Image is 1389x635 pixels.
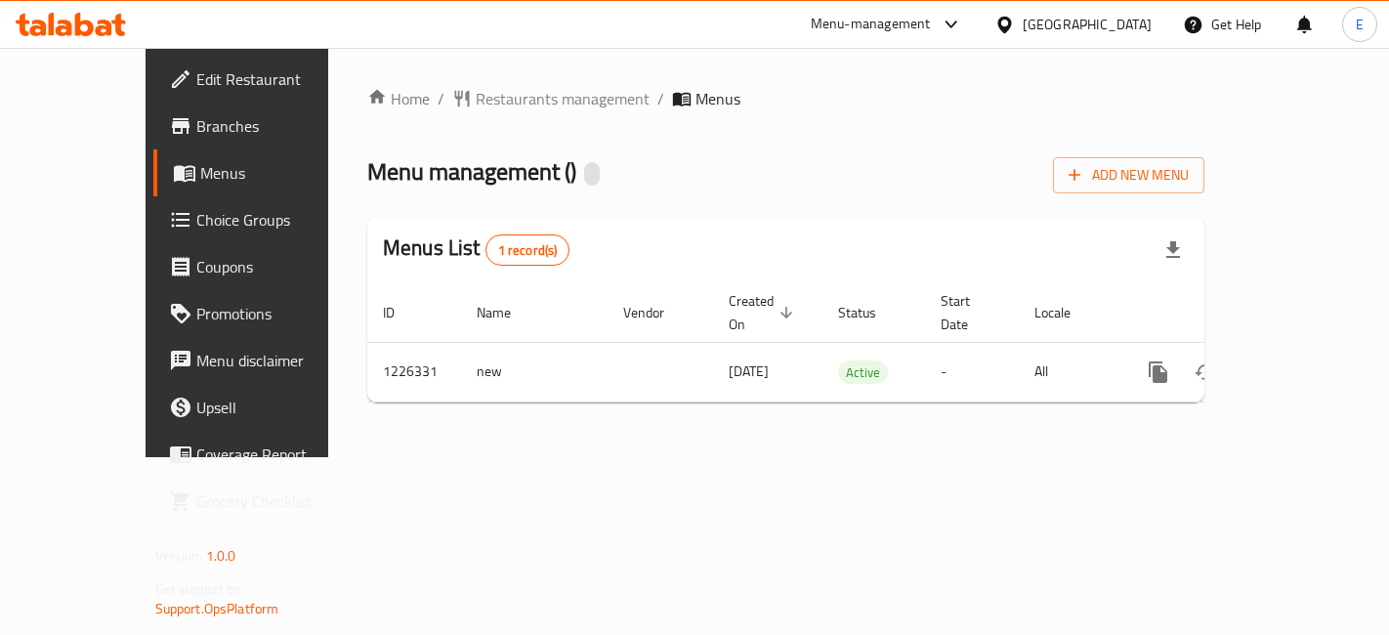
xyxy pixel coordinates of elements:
span: Add New Menu [1069,163,1189,188]
span: Branches [196,114,361,138]
span: Get support on: [155,576,245,602]
td: 1226331 [367,342,461,402]
span: Choice Groups [196,208,361,232]
span: Active [838,361,888,384]
span: Promotions [196,302,361,325]
div: Export file [1150,227,1197,274]
div: Active [838,360,888,384]
h2: Menus List [383,233,569,266]
a: Edit Restaurant [153,56,377,103]
a: Support.OpsPlatform [155,596,279,621]
a: Restaurants management [452,87,650,110]
th: Actions [1119,283,1338,343]
span: Menus [695,87,740,110]
span: Upsell [196,396,361,419]
a: Grocery Checklist [153,478,377,525]
span: Name [477,301,536,324]
span: Start Date [941,289,995,336]
a: Menus [153,149,377,196]
button: Add New Menu [1053,157,1204,193]
a: Home [367,87,430,110]
td: All [1019,342,1119,402]
a: Coupons [153,243,377,290]
span: Edit Restaurant [196,67,361,91]
span: Version: [155,543,203,569]
span: Status [838,301,902,324]
div: Total records count [485,234,570,266]
span: Grocery Checklist [196,489,361,513]
span: Menu management ( ) [367,149,576,193]
div: Menu-management [811,13,931,36]
span: 1 record(s) [486,241,569,260]
td: - [925,342,1019,402]
li: / [657,87,664,110]
button: Change Status [1182,349,1229,396]
li: / [438,87,444,110]
a: Coverage Report [153,431,377,478]
span: Locale [1034,301,1096,324]
a: Upsell [153,384,377,431]
span: [DATE] [729,359,769,384]
span: Created On [729,289,799,336]
span: ID [383,301,420,324]
button: more [1135,349,1182,396]
span: 1.0.0 [206,543,236,569]
div: [GEOGRAPHIC_DATA] [1023,14,1152,35]
span: Restaurants management [476,87,650,110]
a: Branches [153,103,377,149]
a: Choice Groups [153,196,377,243]
span: E [1356,14,1364,35]
table: enhanced table [367,283,1338,402]
span: Coverage Report [196,443,361,466]
span: Coupons [196,255,361,278]
a: Promotions [153,290,377,337]
td: new [461,342,608,402]
span: Menu disclaimer [196,349,361,372]
nav: breadcrumb [367,87,1204,110]
a: Menu disclaimer [153,337,377,384]
span: Vendor [623,301,690,324]
span: Menus [200,161,361,185]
